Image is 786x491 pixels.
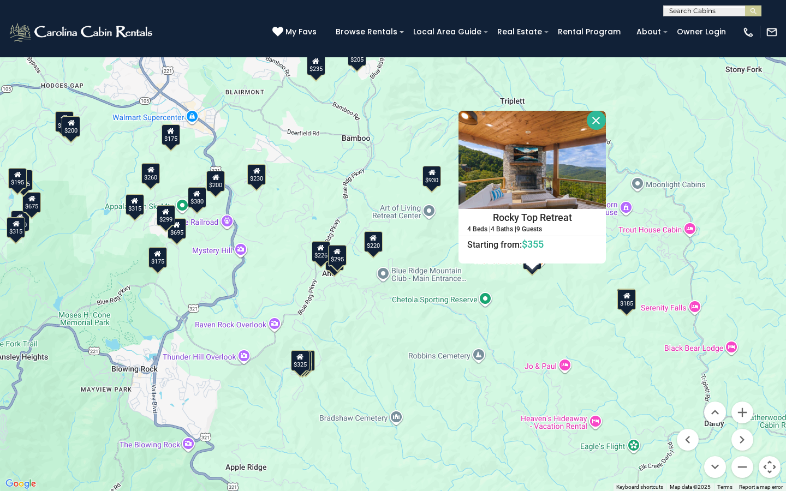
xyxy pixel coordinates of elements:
[617,289,636,310] div: $185
[704,402,726,423] button: Move up
[459,209,605,226] h4: Rocky Top Retreat
[492,23,547,40] a: Real Estate
[330,23,403,40] a: Browse Rentals
[742,26,754,38] img: phone-regular-white.png
[8,21,156,43] img: White-1-2.png
[766,26,778,38] img: mail-regular-white.png
[458,209,606,250] a: Rocky Top Retreat 9 Guests Starting from:$355
[408,23,487,40] a: Local Area Guide
[731,402,753,423] button: Zoom in
[671,23,731,40] a: Owner Login
[516,226,542,233] h5: 9 Guests
[272,26,319,38] a: My Favs
[285,26,317,38] span: My Favs
[617,289,635,309] div: $355
[458,111,606,209] img: Rocky Top Retreat
[522,238,544,250] span: $355
[459,239,605,250] h6: Starting from:
[631,23,666,40] a: About
[552,23,626,40] a: Rental Program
